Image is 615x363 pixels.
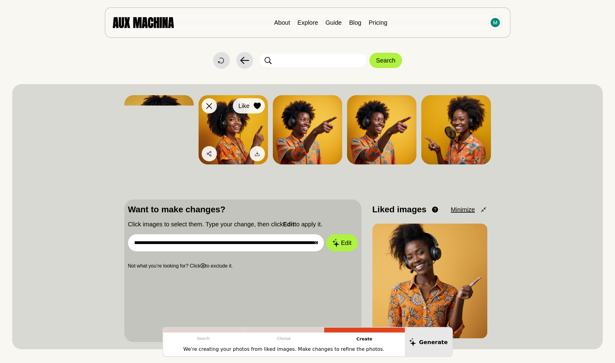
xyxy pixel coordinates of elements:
[297,19,318,26] a: Explore
[128,203,358,216] p: Want to make changes?
[128,262,358,270] p: Not what you’re looking for? Click to exclude it.
[274,19,290,26] a: About
[324,332,405,346] p: Create
[183,346,384,353] p: We're creating your photos from liked images. Make changes to refine the photos.
[243,332,324,345] p: Choose
[349,19,361,26] a: Blog
[369,19,387,26] a: Pricing
[372,203,426,216] p: Liked images
[128,220,358,229] p: Click images to select them. Type your change, then click to apply it.
[236,52,253,69] button: Back
[124,95,194,164] img: Search result
[451,205,475,214] span: Minimize
[273,95,342,164] img: Search result
[405,328,452,356] button: Generate
[233,98,265,113] button: Like
[451,205,487,214] button: Minimize
[369,53,402,68] button: Search
[163,332,244,345] p: Search
[283,221,295,228] b: Edit
[199,95,268,164] img: Search result
[326,234,357,251] button: Edit
[325,19,342,26] a: Guide
[314,239,318,246] button: ✕
[347,95,416,164] img: Search result
[372,224,487,338] img: Image
[113,17,174,28] img: AUX MACHINA
[200,263,205,268] b: ⓧ
[491,18,500,27] img: Avatar
[421,95,491,164] img: Search result
[238,101,250,110] span: Like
